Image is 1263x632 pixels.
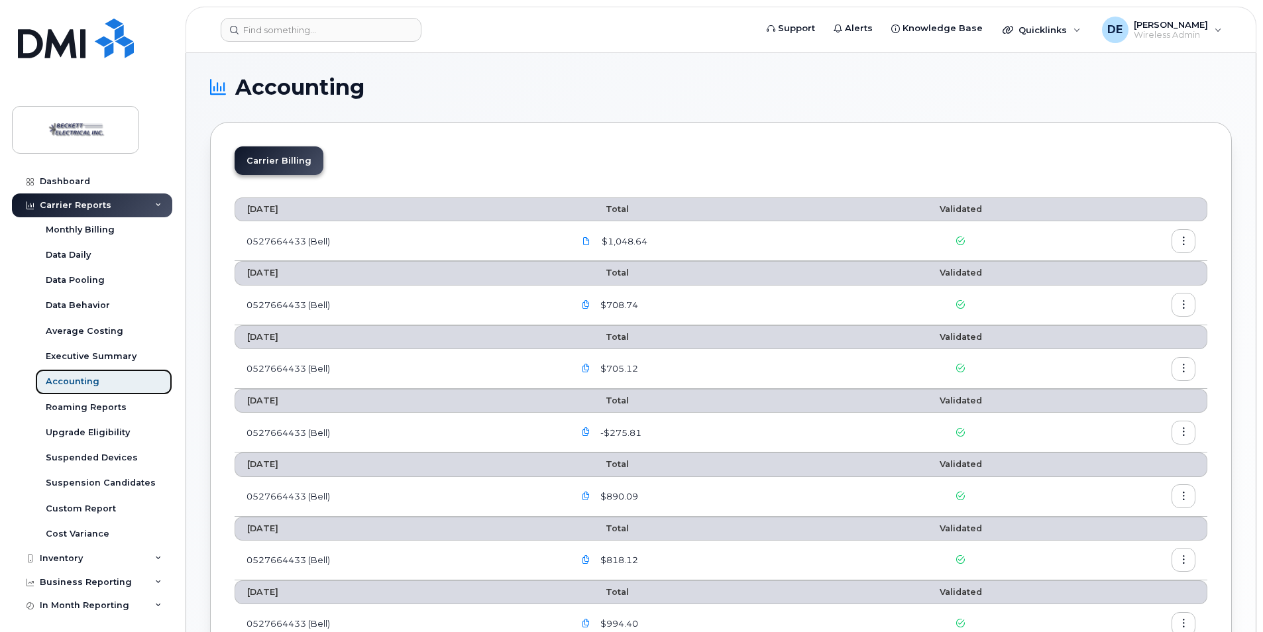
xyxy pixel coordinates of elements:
[235,325,562,349] th: [DATE]
[574,268,629,278] span: Total
[859,452,1062,476] th: Validated
[859,580,1062,604] th: Validated
[598,427,641,439] span: -$275.81
[235,517,562,541] th: [DATE]
[598,299,638,311] span: $708.74
[574,204,629,214] span: Total
[859,197,1062,221] th: Validated
[235,389,562,413] th: [DATE]
[574,523,629,533] span: Total
[859,325,1062,349] th: Validated
[598,362,638,375] span: $705.12
[235,349,562,389] td: 0527664433 (Bell)
[235,477,562,517] td: 0527664433 (Bell)
[235,261,562,285] th: [DATE]
[574,459,629,469] span: Total
[598,490,638,503] span: $890.09
[235,286,562,325] td: 0527664433 (Bell)
[859,517,1062,541] th: Validated
[598,554,638,566] span: $818.12
[598,617,638,630] span: $994.40
[235,221,562,261] td: 0527664433 (Bell)
[235,197,562,221] th: [DATE]
[574,587,629,597] span: Total
[859,261,1062,285] th: Validated
[235,541,562,580] td: 0527664433 (Bell)
[235,452,562,476] th: [DATE]
[859,389,1062,413] th: Validated
[574,395,629,405] span: Total
[235,78,364,97] span: Accounting
[599,235,647,248] span: $1,048.64
[235,580,562,604] th: [DATE]
[235,413,562,452] td: 0527664433 (Bell)
[574,332,629,342] span: Total
[574,229,599,252] a: images/PDF_527664433_112_0000000000.pdf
